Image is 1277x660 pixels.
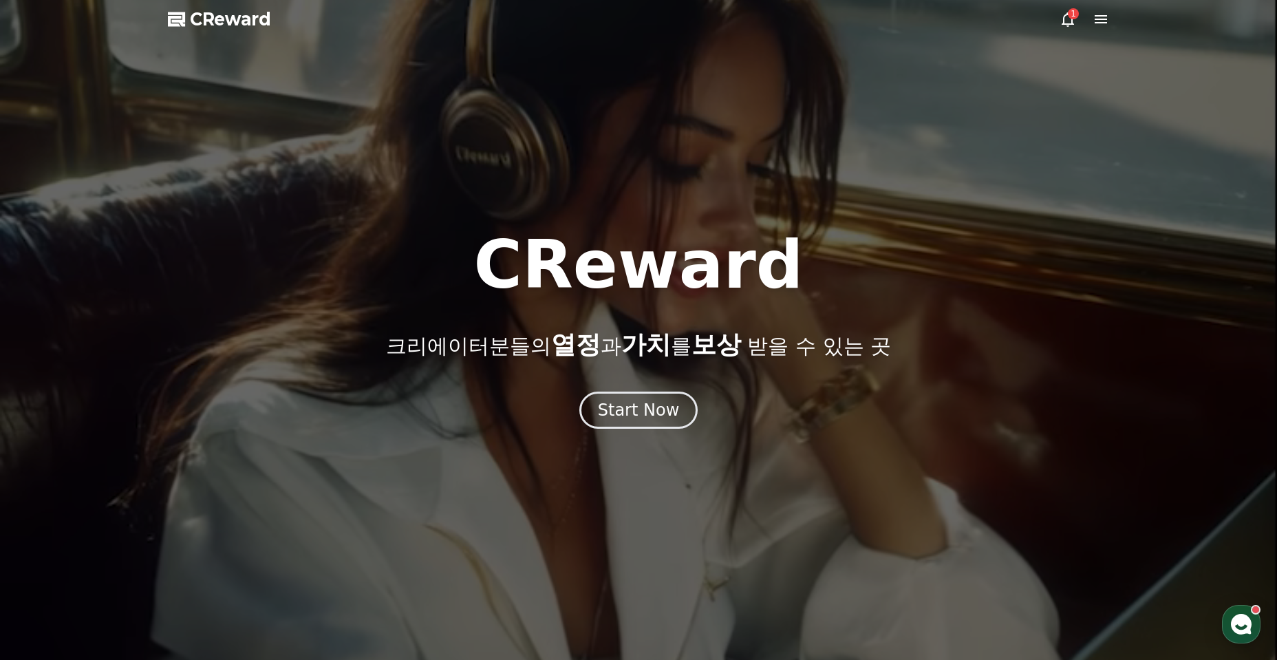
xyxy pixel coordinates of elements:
div: Start Now [598,399,680,421]
p: 크리에이터분들의 과 를 받을 수 있는 곳 [386,331,891,359]
a: Start Now [579,405,698,418]
a: 홈 [4,436,91,471]
span: 설정 [213,457,229,468]
span: 대화 [126,458,142,469]
span: CReward [190,8,271,30]
span: 열정 [551,330,601,359]
span: 가치 [621,330,671,359]
span: 보상 [691,330,741,359]
a: 대화 [91,436,178,471]
h1: CReward [473,232,803,298]
span: 홈 [43,457,52,468]
a: 설정 [178,436,264,471]
a: 1 [1060,11,1076,28]
a: CReward [168,8,271,30]
button: Start Now [579,392,698,429]
div: 1 [1068,8,1079,19]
